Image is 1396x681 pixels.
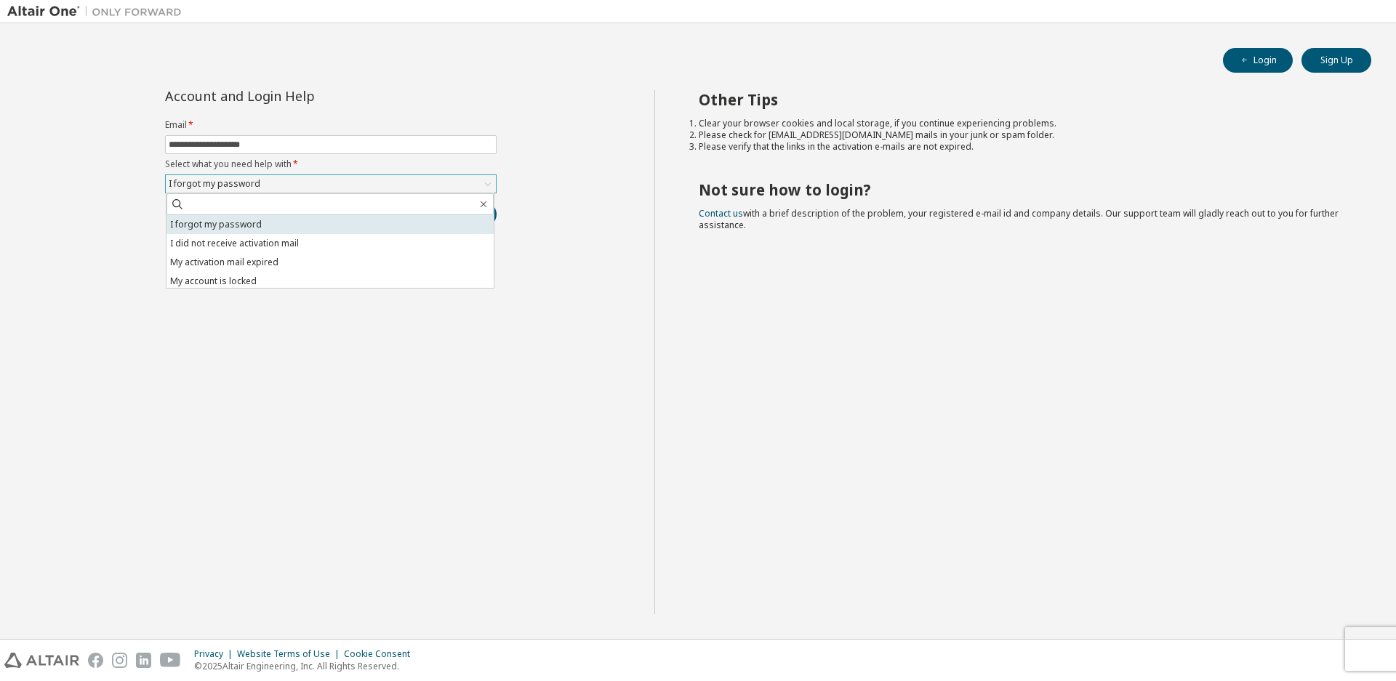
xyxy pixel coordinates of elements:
[165,158,497,170] label: Select what you need help with
[88,653,103,668] img: facebook.svg
[7,4,189,19] img: Altair One
[699,180,1346,199] h2: Not sure how to login?
[194,660,419,672] p: © 2025 Altair Engineering, Inc. All Rights Reserved.
[160,653,181,668] img: youtube.svg
[699,90,1346,109] h2: Other Tips
[194,648,237,660] div: Privacy
[136,653,151,668] img: linkedin.svg
[699,207,743,219] a: Contact us
[166,175,496,193] div: I forgot my password
[167,176,262,192] div: I forgot my password
[167,215,494,234] li: I forgot my password
[699,118,1346,129] li: Clear your browser cookies and local storage, if you continue experiencing problems.
[1223,48,1293,73] button: Login
[699,207,1339,231] span: with a brief description of the problem, your registered e-mail id and company details. Our suppo...
[112,653,127,668] img: instagram.svg
[1301,48,1371,73] button: Sign Up
[237,648,344,660] div: Website Terms of Use
[165,119,497,131] label: Email
[344,648,419,660] div: Cookie Consent
[4,653,79,668] img: altair_logo.svg
[699,129,1346,141] li: Please check for [EMAIL_ADDRESS][DOMAIN_NAME] mails in your junk or spam folder.
[165,90,430,102] div: Account and Login Help
[699,141,1346,153] li: Please verify that the links in the activation e-mails are not expired.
